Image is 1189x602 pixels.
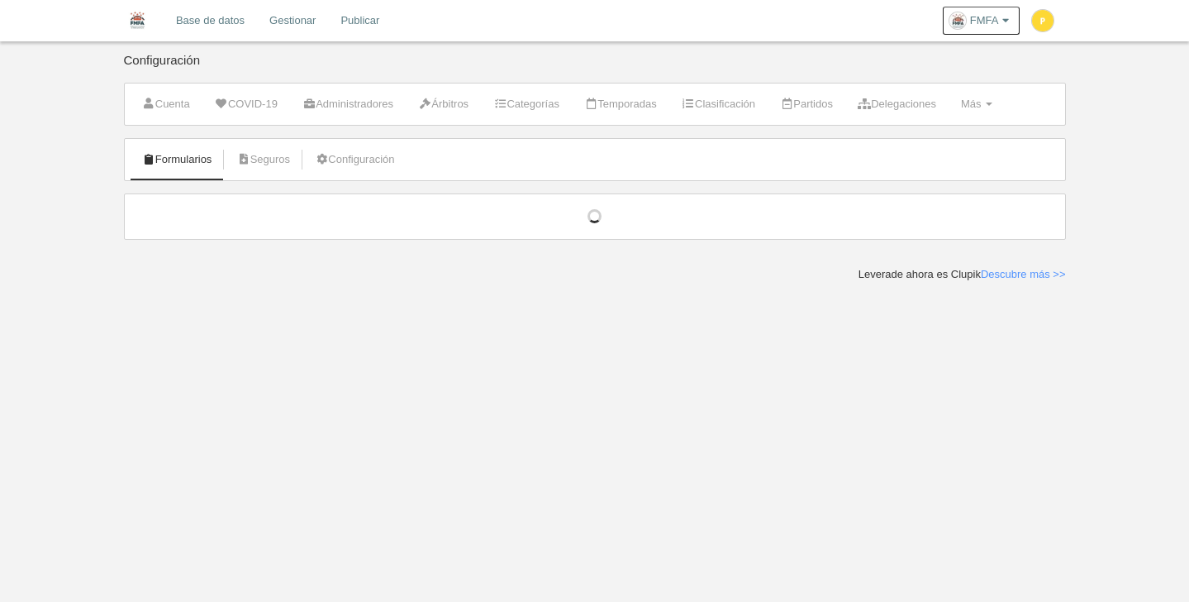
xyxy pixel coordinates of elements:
[227,147,299,172] a: Seguros
[124,10,150,30] img: FMFA
[1032,10,1053,31] img: c2l6ZT0zMHgzMCZmcz05JnRleHQ9UCZiZz1mZGQ4MzU%3D.png
[141,209,1049,224] div: Cargando
[409,92,478,117] a: Árbitros
[575,92,666,117] a: Temporadas
[952,92,1001,117] a: Más
[943,7,1020,35] a: FMFA
[981,268,1066,280] a: Descubre más >>
[970,12,999,29] span: FMFA
[293,92,402,117] a: Administradores
[673,92,764,117] a: Clasificación
[949,12,966,29] img: OaSyhHG2e8IO.30x30.jpg
[206,92,287,117] a: COVID-19
[133,92,199,117] a: Cuenta
[306,147,403,172] a: Configuración
[124,54,1066,83] div: Configuración
[771,92,842,117] a: Partidos
[849,92,945,117] a: Delegaciones
[484,92,568,117] a: Categorías
[961,98,982,110] span: Más
[133,147,221,172] a: Formularios
[858,267,1066,282] div: Leverade ahora es Clupik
